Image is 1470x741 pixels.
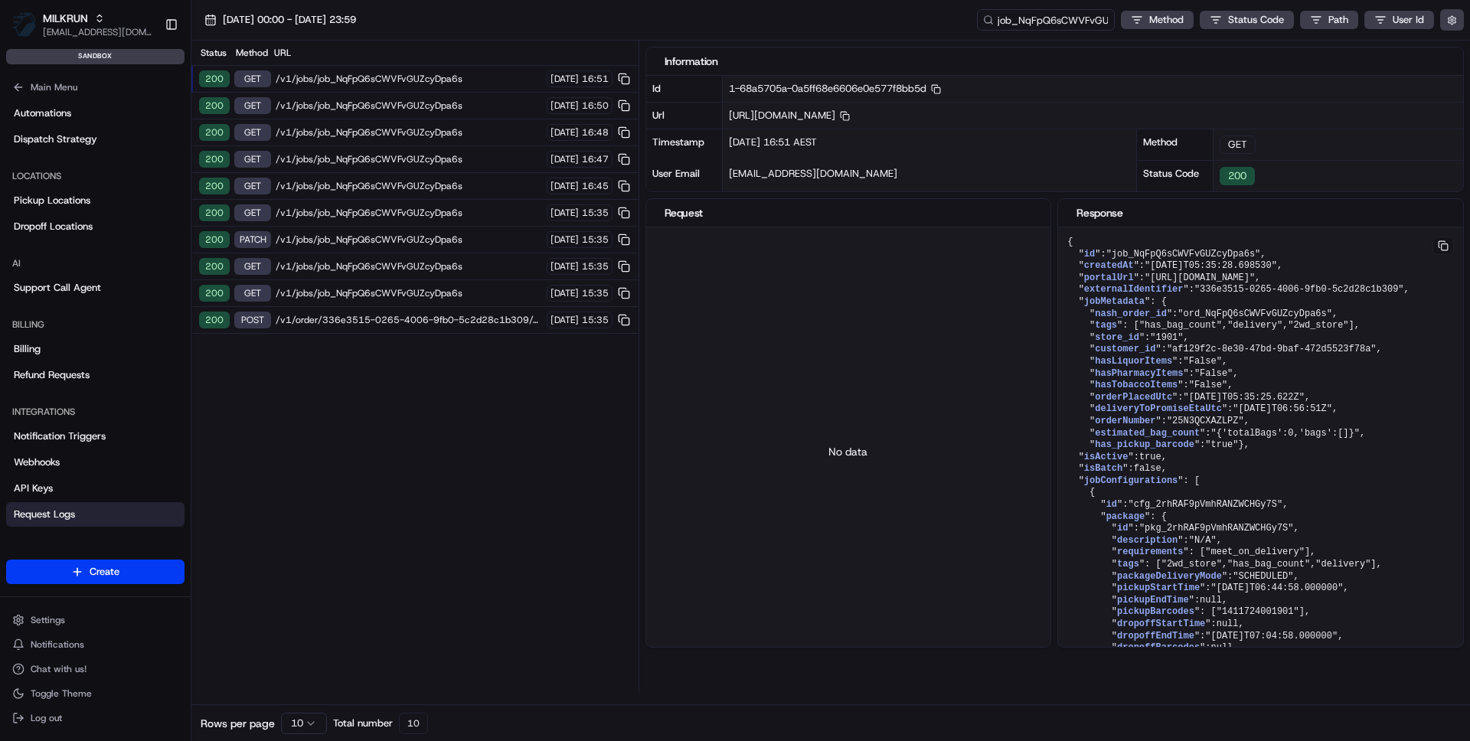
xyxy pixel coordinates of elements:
[550,207,579,219] span: [DATE]
[14,429,106,443] span: Notification Triggers
[665,205,1033,220] div: Request
[1217,606,1299,617] span: "1411724001901"
[14,220,93,233] span: Dropoff Locations
[14,342,41,356] span: Billing
[1217,619,1239,629] span: null
[199,258,230,275] div: 200
[828,444,867,459] p: No data
[1211,428,1360,439] span: "{'totalBags':0,'bags':[]}"
[6,188,185,213] a: Pickup Locations
[6,634,185,655] button: Notifications
[1128,499,1282,510] span: "cfg_2rhRAF9pVmhRANZWCHGy7S"
[550,126,579,139] span: [DATE]
[31,342,117,357] span: Knowledge Base
[276,126,542,139] span: /v1/jobs/job_NqFpQ6sCWVFvGUZcyDpa6s
[14,508,75,521] span: Request Logs
[234,285,271,302] div: GET
[550,153,579,165] span: [DATE]
[145,342,246,357] span: API Documentation
[729,167,897,180] span: [EMAIL_ADDRESS][DOMAIN_NAME]
[123,336,252,364] a: 💻API Documentation
[582,153,609,165] span: 16:47
[665,54,1445,69] div: Information
[1084,452,1129,462] span: isActive
[1211,642,1233,653] span: null
[276,73,542,85] span: /v1/jobs/job_NqFpQ6sCWVFvGUZcyDpa6s
[129,344,142,356] div: 💻
[1095,403,1222,414] span: deliveryToPromiseEtaUtc
[6,337,185,361] a: Billing
[6,77,185,98] button: Main Menu
[43,11,88,26] button: MILKRUN
[1117,619,1205,629] span: dropoffStartTime
[32,146,60,174] img: 2790269178180_0ac78f153ef27d6c0503_72.jpg
[199,285,230,302] div: 200
[582,73,609,85] span: 16:51
[1145,260,1277,271] span: "[DATE]T05:35:28.698530"
[198,47,228,59] div: Status
[1095,320,1117,331] span: tags
[723,129,1137,161] div: [DATE] 16:51 AEST
[43,26,152,38] span: [EMAIL_ADDRESS][DOMAIN_NAME]
[1161,559,1222,570] span: "2wd_store"
[1393,13,1424,27] span: User Id
[1117,595,1189,606] span: pickupEndTime
[14,455,60,469] span: Webhooks
[1189,535,1217,546] span: "N/A"
[234,124,271,141] div: GET
[582,180,609,192] span: 16:45
[1211,583,1344,593] span: "[DATE]T06:44:58.000000"
[199,231,230,248] div: 200
[69,146,251,162] div: Start new chat
[1288,320,1348,331] span: "2wd_store"
[1167,416,1244,426] span: "25N3QCXAZLPZ"
[136,279,167,291] span: [DATE]
[237,196,279,214] button: See all
[1117,642,1200,653] span: dropoffBarcodes
[9,336,123,364] a: 📗Knowledge Base
[276,100,542,112] span: /v1/jobs/job_NqFpQ6sCWVFvGUZcyDpa6s
[1184,356,1222,367] span: "False"
[14,106,71,120] span: Automations
[1117,631,1194,641] span: dropoffEndTime
[1137,160,1214,191] div: Status Code
[234,97,271,114] div: GET
[1150,332,1183,343] span: "1901"
[1189,380,1227,390] span: "False"
[1194,368,1233,379] span: "False"
[6,658,185,680] button: Chat with us!
[276,153,542,165] span: /v1/jobs/job_NqFpQ6sCWVFvGUZcyDpa6s
[1117,571,1222,582] span: packageDeliveryMode
[1149,13,1184,27] span: Method
[1178,308,1332,319] span: "ord_NqFpQ6sCWVFvGUZcyDpa6s"
[6,450,185,475] a: Webhooks
[646,76,723,102] div: Id
[199,124,230,141] div: 200
[582,287,609,299] span: 15:35
[646,102,723,129] div: Url
[1139,452,1161,462] span: true
[1227,320,1282,331] span: "delivery"
[31,614,65,626] span: Settings
[1220,135,1256,154] div: GET
[6,6,158,43] button: MILKRUNMILKRUN[EMAIL_ADDRESS][DOMAIN_NAME]
[582,260,609,273] span: 15:35
[15,146,43,174] img: 1736555255976-a54dd68f-1ca7-489b-9aae-adbdc363a1c4
[15,199,103,211] div: Past conversations
[260,151,279,169] button: Start new chat
[136,237,167,250] span: [DATE]
[6,609,185,631] button: Settings
[1228,13,1284,27] span: Status Code
[14,132,97,146] span: Dispatch Strategy
[6,707,185,729] button: Log out
[6,214,185,239] a: Dropoff Locations
[6,683,185,704] button: Toggle Theme
[1084,260,1134,271] span: createdAt
[6,312,185,337] div: Billing
[47,279,124,291] span: [PERSON_NAME]
[234,178,271,194] div: GET
[152,380,185,391] span: Pylon
[582,233,609,246] span: 15:35
[1117,547,1183,557] span: requirements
